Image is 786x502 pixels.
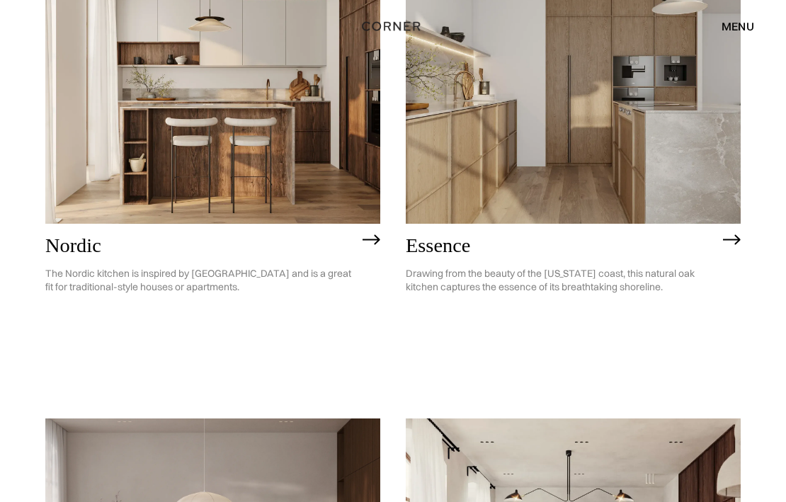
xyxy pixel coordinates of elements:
[355,17,431,35] a: home
[406,234,716,256] h2: Essence
[722,21,754,32] div: menu
[45,256,355,304] p: The Nordic kitchen is inspired by [GEOGRAPHIC_DATA] and is a great fit for traditional-style hous...
[406,256,716,304] p: Drawing from the beauty of the [US_STATE] coast, this natural oak kitchen captures the essence of...
[45,234,355,256] h2: Nordic
[707,14,754,38] div: menu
